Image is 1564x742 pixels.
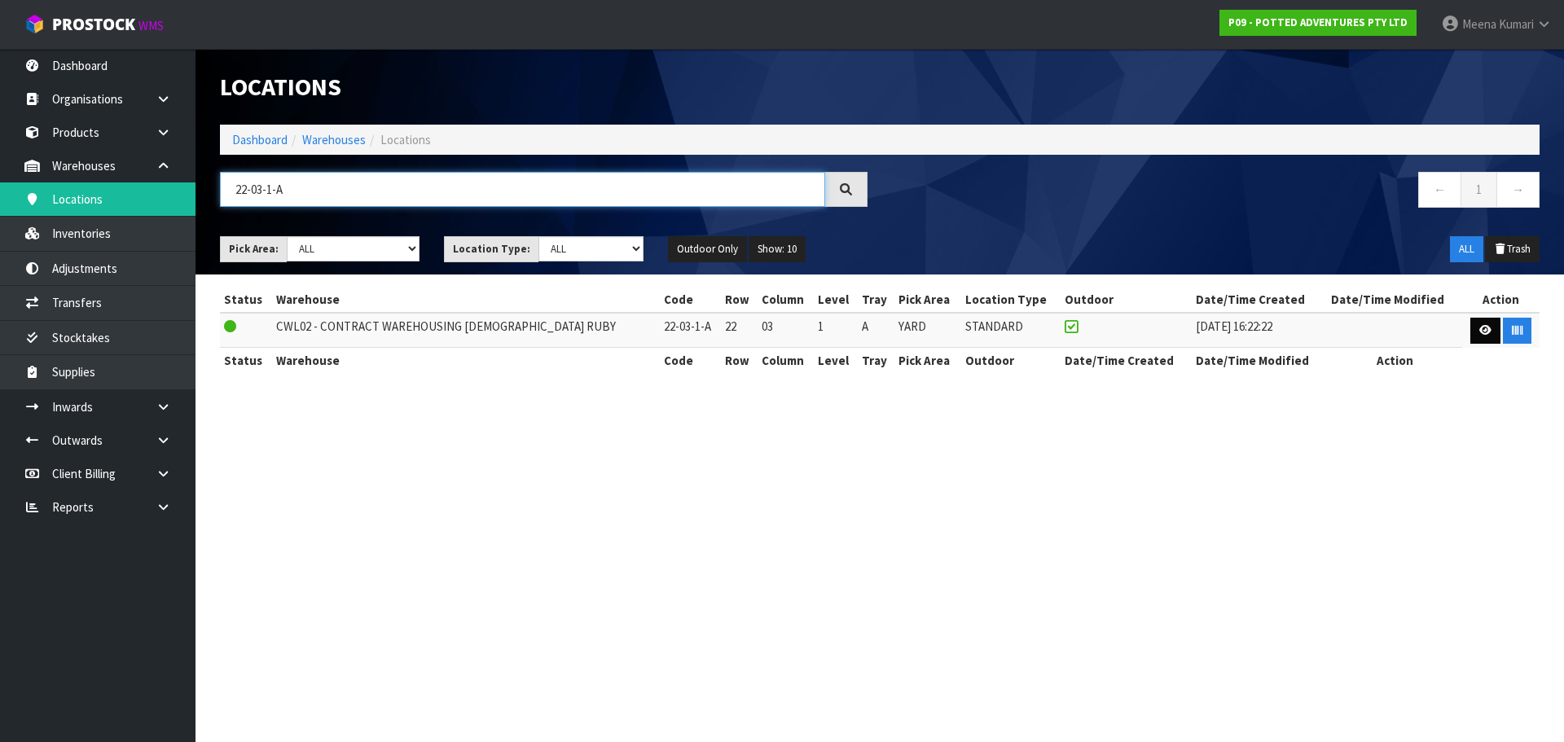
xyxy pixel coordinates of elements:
th: Level [814,287,858,313]
th: Tray [858,348,895,374]
th: Outdoor [961,348,1061,374]
a: → [1496,172,1540,207]
td: STANDARD [961,313,1061,348]
th: Warehouse [272,287,660,313]
th: Date/Time Modified [1192,348,1327,374]
span: Meena [1462,16,1496,32]
td: 22 [721,313,758,348]
strong: P09 - POTTED ADVENTURES PTY LTD [1228,15,1408,29]
th: Code [660,287,722,313]
small: WMS [138,18,164,33]
td: [DATE] 16:22:22 [1192,313,1327,348]
button: ALL [1450,236,1483,262]
a: 1 [1461,172,1497,207]
th: Date/Time Created [1061,348,1192,374]
th: Location Type [961,287,1061,313]
th: Column [758,348,814,374]
nav: Page navigation [892,172,1540,212]
th: Tray [858,287,895,313]
th: Row [721,287,758,313]
th: Pick Area [894,287,960,313]
td: 1 [814,313,858,348]
td: A [858,313,895,348]
td: 03 [758,313,814,348]
th: Status [220,348,272,374]
strong: Pick Area: [229,242,279,256]
a: Warehouses [302,132,366,147]
a: P09 - POTTED ADVENTURES PTY LTD [1219,10,1417,36]
th: Level [814,348,858,374]
h1: Locations [220,73,868,100]
span: Kumari [1499,16,1534,32]
button: Trash [1485,236,1540,262]
img: cube-alt.png [24,14,45,34]
th: Date/Time Created [1192,287,1327,313]
th: Action [1462,287,1540,313]
a: Dashboard [232,132,288,147]
span: Locations [380,132,431,147]
th: Action [1327,348,1462,374]
th: Status [220,287,272,313]
button: Show: 10 [749,236,806,262]
td: CWL02 - CONTRACT WAREHOUSING [DEMOGRAPHIC_DATA] RUBY [272,313,660,348]
th: Column [758,287,814,313]
td: YARD [894,313,960,348]
th: Code [660,348,722,374]
th: Outdoor [1061,287,1192,313]
td: 22-03-1-A [660,313,722,348]
th: Pick Area [894,348,960,374]
th: Date/Time Modified [1327,287,1462,313]
th: Warehouse [272,348,660,374]
span: ProStock [52,14,135,35]
th: Row [721,348,758,374]
strong: Location Type: [453,242,530,256]
input: Search locations [220,172,825,207]
a: ← [1418,172,1461,207]
button: Outdoor Only [668,236,747,262]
